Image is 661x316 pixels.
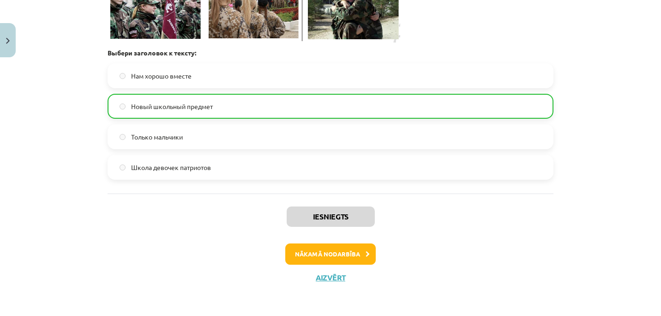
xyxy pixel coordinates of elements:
input: Школа девочек патриотов [120,164,126,170]
span: Школа девочек патриотов [131,163,211,172]
input: Новый школьный предмет [120,103,126,109]
button: Nākamā nodarbība [285,243,376,265]
button: Iesniegts [287,207,375,227]
span: Только мальчики [131,132,183,142]
input: Нам хорошо вместе [120,73,126,79]
input: Только мальчики [120,134,126,140]
img: icon-close-lesson-0947bae3869378f0d4975bcd49f059093ad1ed9edebbc8119c70593378902aed.svg [6,38,10,44]
strong: Выбери заголовок к тексту: [108,49,196,57]
span: Новый школьный предмет [131,102,213,111]
button: Aizvērt [313,273,348,282]
span: Нам хорошо вместе [131,71,192,81]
